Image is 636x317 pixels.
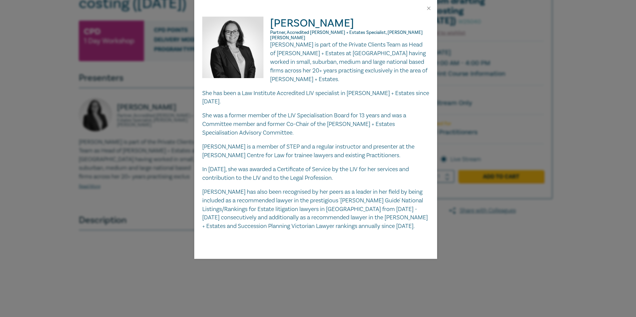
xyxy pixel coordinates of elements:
[202,165,429,182] p: In [DATE], she was awarded a Certificate of Service by the LIV for her services and contribution ...
[270,30,423,41] span: Partner, Accredited [PERSON_NAME] + Estates Specialist, [PERSON_NAME] [PERSON_NAME]
[202,89,429,106] p: She has been a Law Institute Accredited LIV specialist in [PERSON_NAME] + Estates since [DATE].
[426,5,432,11] button: Close
[202,111,429,137] p: She was a former member of the LIV Specialisation Board for 13 years and was a Committee member a...
[202,17,270,85] img: Naomi Guyett
[202,41,429,84] p: [PERSON_NAME] is part of the Private Clients Team as Head of [PERSON_NAME] + Estates at [GEOGRAPH...
[202,188,429,231] p: [PERSON_NAME] has also been recognised by her peers as a leader in her field by being included as...
[202,143,429,160] p: [PERSON_NAME] is a member of STEP and a regular instructor and presenter at the [PERSON_NAME] Cen...
[202,17,429,41] h2: [PERSON_NAME]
